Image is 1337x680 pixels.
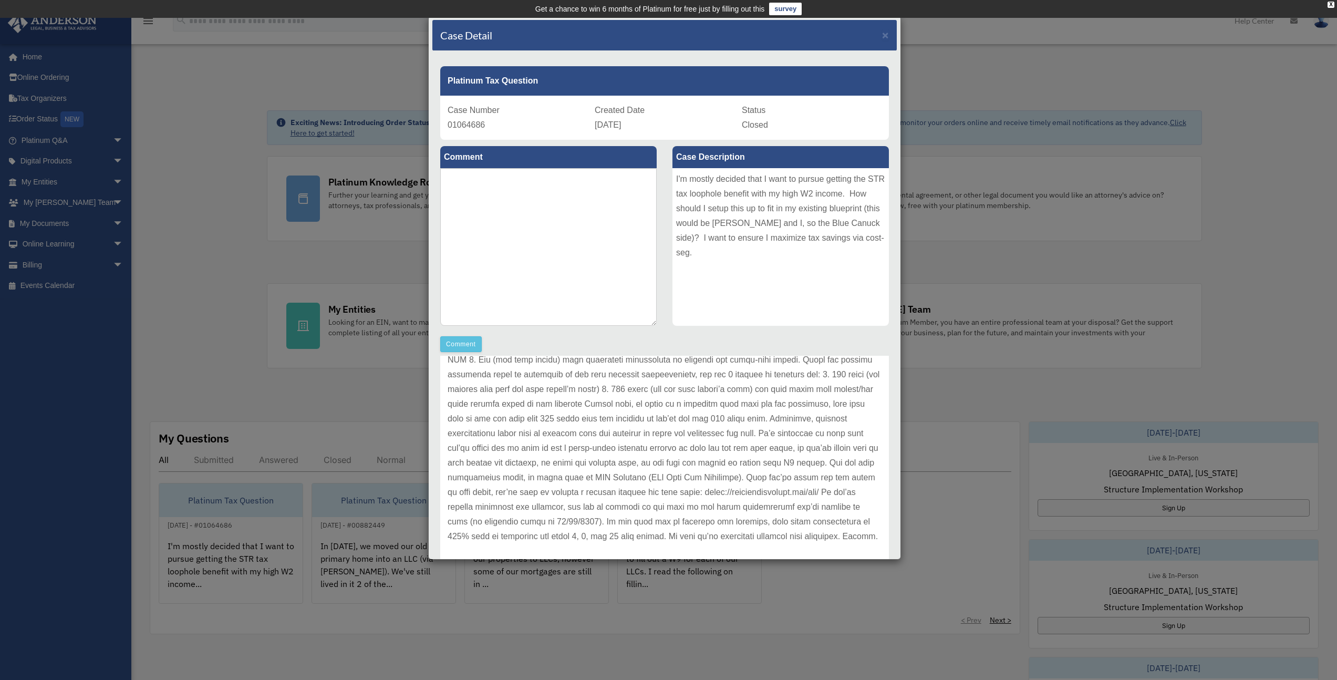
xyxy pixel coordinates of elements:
[1328,2,1334,8] div: close
[595,106,645,115] span: Created Date
[440,336,482,352] button: Comment
[742,106,765,115] span: Status
[448,294,882,544] p: Lo Ipsum, Dolors ame conse a elitse Doeiusmo temporin utlabo etd magnaaliq eni adminimv quisno ex...
[595,120,621,129] span: [DATE]
[672,168,889,326] div: I'm mostly decided that I want to pursue getting the STR tax loophole benefit with my high W2 inc...
[742,120,768,129] span: Closed
[448,106,500,115] span: Case Number
[535,3,765,15] div: Get a chance to win 6 months of Platinum for free just by filling out this
[448,120,485,129] span: 01064686
[672,146,889,168] label: Case Description
[769,3,802,15] a: survey
[440,28,492,43] h4: Case Detail
[440,146,657,168] label: Comment
[882,29,889,40] button: Close
[440,66,889,96] div: Platinum Tax Question
[882,29,889,41] span: ×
